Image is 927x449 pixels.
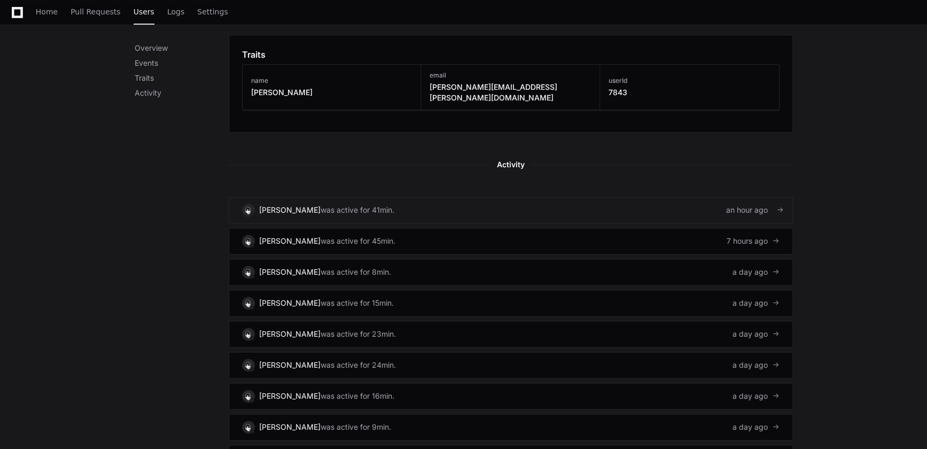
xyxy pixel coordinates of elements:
div: [PERSON_NAME] [259,360,321,370]
div: [PERSON_NAME] [259,422,321,432]
app-pz-page-link-header: Traits [242,48,780,61]
div: [PERSON_NAME] [259,391,321,401]
img: 12.svg [243,329,253,339]
h3: name [251,76,313,85]
a: [PERSON_NAME]was active for 41min.an hour ago [229,197,793,223]
div: a day ago [733,422,780,432]
span: Pull Requests [71,9,120,15]
h3: 7843 [609,87,627,98]
div: a day ago [733,298,780,308]
div: an hour ago [726,205,780,215]
h3: [PERSON_NAME] [251,87,313,98]
a: [PERSON_NAME]was active for 23min.a day ago [229,321,793,347]
p: Overview [135,43,229,53]
div: was active for 15min. [321,298,394,308]
div: [PERSON_NAME] [259,267,321,277]
div: was active for 24min. [321,360,396,370]
p: Events [135,58,229,68]
p: Activity [135,88,229,98]
div: [PERSON_NAME] [259,236,321,246]
span: Home [36,9,58,15]
span: Activity [490,158,531,171]
div: 7 hours ago [727,236,780,246]
p: Traits [135,73,229,83]
img: 12.svg [243,391,253,401]
a: [PERSON_NAME]was active for 45min.7 hours ago [229,228,793,254]
a: [PERSON_NAME]was active for 24min.a day ago [229,352,793,378]
div: was active for 41min. [321,205,394,215]
div: [PERSON_NAME] [259,205,321,215]
div: was active for 16min. [321,391,394,401]
div: [PERSON_NAME] [259,329,321,339]
h1: Traits [242,48,266,61]
a: [PERSON_NAME]was active for 8min.a day ago [229,259,793,285]
span: Users [134,9,154,15]
div: [PERSON_NAME] [259,298,321,308]
h3: userId [609,76,627,85]
a: [PERSON_NAME]was active for 15min.a day ago [229,290,793,316]
img: 12.svg [243,422,253,432]
div: was active for 9min. [321,422,391,432]
img: 12.svg [243,298,253,308]
img: 12.svg [243,205,253,215]
a: [PERSON_NAME]was active for 9min.a day ago [229,414,793,440]
img: 12.svg [243,267,253,277]
div: a day ago [733,267,780,277]
div: was active for 8min. [321,267,391,277]
img: 12.svg [243,360,253,370]
span: Settings [197,9,228,15]
h3: email [430,71,591,80]
a: [PERSON_NAME]was active for 16min.a day ago [229,383,793,409]
div: a day ago [733,329,780,339]
span: Logs [167,9,184,15]
img: 12.svg [243,236,253,246]
div: was active for 23min. [321,329,396,339]
h3: [PERSON_NAME][EMAIL_ADDRESS][PERSON_NAME][DOMAIN_NAME] [430,82,591,103]
div: a day ago [733,360,780,370]
div: a day ago [733,391,780,401]
div: was active for 45min. [321,236,395,246]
